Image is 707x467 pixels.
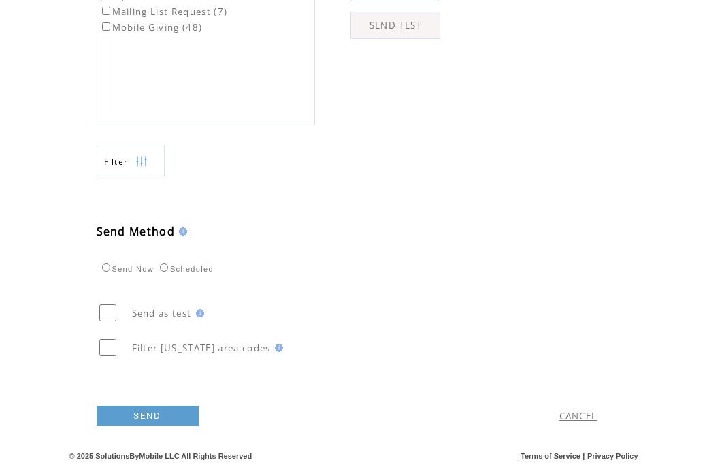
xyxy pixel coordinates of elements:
[582,452,585,460] span: |
[102,22,110,31] input: Mobile Giving (48)
[157,265,214,273] label: Scheduled
[104,156,129,167] span: Show filters
[521,452,580,460] a: Terms of Service
[99,265,154,273] label: Send Now
[97,146,165,176] a: Filter
[99,21,203,33] label: Mobile Giving (48)
[102,263,110,272] input: Send Now
[175,227,187,236] img: help.gif
[99,5,228,18] label: Mailing List Request (7)
[97,406,199,426] a: SEND
[559,410,597,422] a: CANCEL
[132,342,271,354] span: Filter [US_STATE] area codes
[587,452,638,460] a: Privacy Policy
[97,224,176,239] span: Send Method
[69,452,252,460] span: © 2025 SolutionsByMobile LLC All Rights Reserved
[135,146,148,177] img: filters.png
[160,263,168,272] input: Scheduled
[102,7,110,15] input: Mailing List Request (7)
[192,309,204,317] img: help.gif
[271,344,283,352] img: help.gif
[132,307,192,319] span: Send as test
[350,12,440,39] a: SEND TEST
